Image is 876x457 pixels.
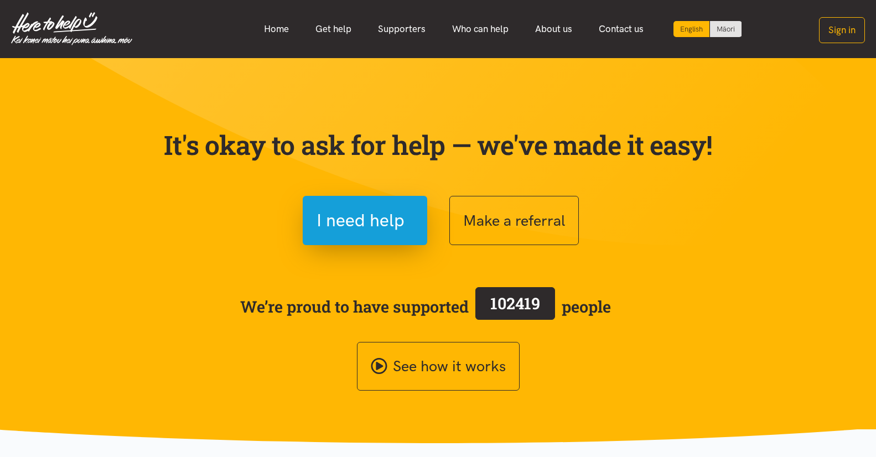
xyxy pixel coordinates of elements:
img: Home [11,12,132,45]
button: Make a referral [449,196,579,245]
div: Language toggle [673,21,742,37]
a: Switch to Te Reo Māori [710,21,742,37]
button: I need help [303,196,427,245]
p: It's okay to ask for help — we've made it easy! [162,129,715,161]
div: Current language [673,21,710,37]
a: About us [522,17,585,41]
span: 102419 [490,293,540,314]
a: Home [251,17,302,41]
a: Supporters [365,17,439,41]
a: See how it works [357,342,520,391]
a: Contact us [585,17,657,41]
span: I need help [317,206,405,235]
span: We’re proud to have supported people [240,285,611,328]
a: Who can help [439,17,522,41]
button: Sign in [819,17,865,43]
a: 102419 [469,285,562,328]
a: Get help [302,17,365,41]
